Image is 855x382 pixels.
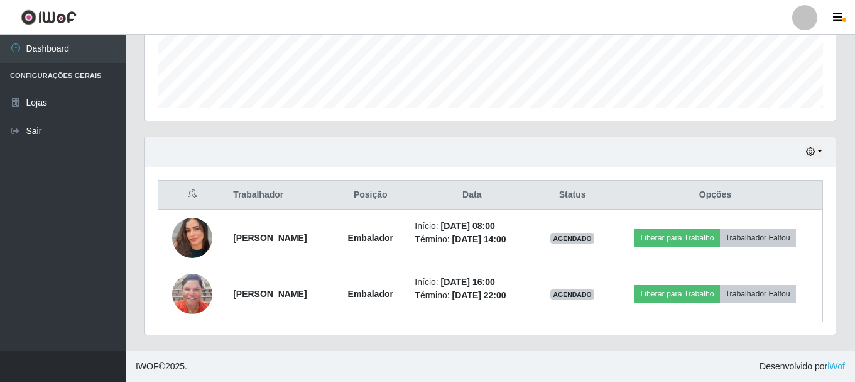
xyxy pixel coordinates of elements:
[550,289,594,300] span: AGENDADO
[720,229,796,247] button: Trabalhador Faltou
[407,181,536,210] th: Data
[415,233,529,246] li: Término:
[136,360,187,373] span: © 2025 .
[441,277,495,287] time: [DATE] 16:00
[348,233,393,243] strong: Embalador
[348,289,393,299] strong: Embalador
[760,360,845,373] span: Desenvolvido por
[334,181,407,210] th: Posição
[536,181,608,210] th: Status
[415,220,529,233] li: Início:
[452,290,506,300] time: [DATE] 22:00
[634,229,719,247] button: Liberar para Trabalho
[233,233,307,243] strong: [PERSON_NAME]
[452,234,506,244] time: [DATE] 14:00
[136,361,159,371] span: IWOF
[415,289,529,302] li: Término:
[441,221,495,231] time: [DATE] 08:00
[634,285,719,303] button: Liberar para Trabalho
[608,181,822,210] th: Opções
[720,285,796,303] button: Trabalhador Faltou
[233,289,307,299] strong: [PERSON_NAME]
[550,233,594,244] span: AGENDADO
[415,276,529,289] li: Início:
[21,9,77,25] img: CoreUI Logo
[172,202,212,274] img: 1750801890236.jpeg
[226,181,334,210] th: Trabalhador
[172,274,212,314] img: 1732392011322.jpeg
[827,361,845,371] a: iWof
